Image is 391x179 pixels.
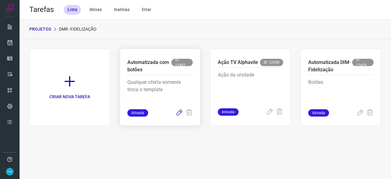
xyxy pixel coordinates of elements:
img: Logo [5,4,14,13]
h2: Tarefas [29,5,54,14]
p: Botões [308,79,374,109]
p: DMR -Fidelização [59,26,97,32]
div: Ativas [86,5,105,15]
p: Automatizada com botões [127,59,171,73]
span: ID: 12450 [260,59,283,66]
p: CRIAR NOVA TAREFA [49,94,90,100]
span: Ativada [308,109,329,117]
p: Ação da unidade [218,71,283,102]
div: Inativas [110,5,133,15]
span: ID: 12452 [171,59,193,66]
p: Qualquer oferta somente troca o template [127,79,193,109]
span: ID: 12428 [352,59,374,66]
p: Automatizada DIM- Fidelização [308,59,352,73]
p: Ação TV Alphavile [218,59,258,66]
div: Criar [138,5,155,15]
p: PROJETOS [29,26,51,32]
div: Lista [64,5,81,15]
a: CRIAR NOVA TAREFA [29,49,110,126]
img: 4352b08165ebb499c4ac5b335522ff74.png [6,168,13,175]
span: Ativada [218,108,239,116]
span: Ativada [127,109,148,117]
